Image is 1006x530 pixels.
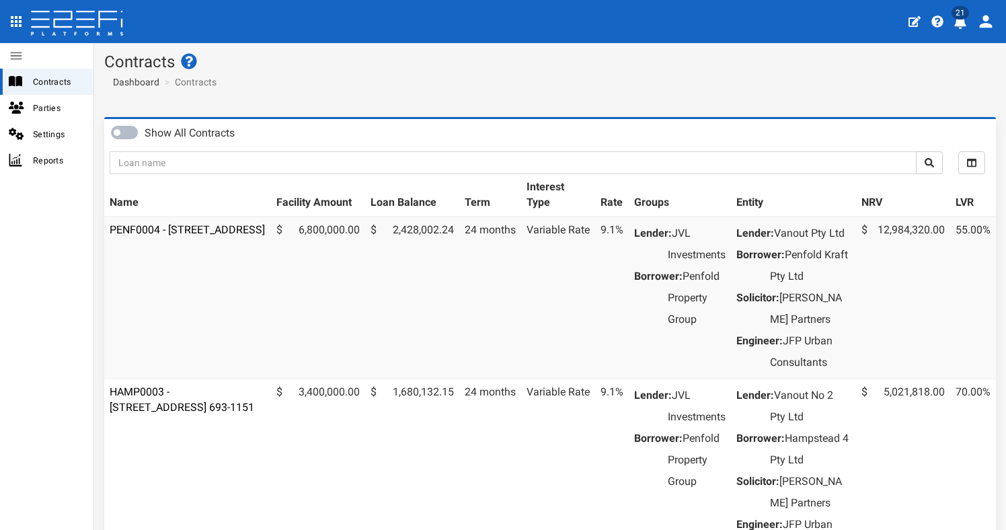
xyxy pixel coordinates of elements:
td: 9.1% [595,217,629,379]
th: Groups [629,174,731,217]
td: 55.00% [950,217,996,379]
td: 6,800,000.00 [271,217,365,379]
dt: Lender: [634,223,672,244]
dd: JVL Investments [668,223,726,266]
span: Contracts [33,74,83,89]
a: HAMP0003 - [STREET_ADDRESS] 693-1151 [110,385,254,414]
th: Name [104,174,271,217]
th: NRV [856,174,950,217]
dt: Engineer: [736,330,783,352]
dd: Penfold Property Group [668,428,726,492]
li: Contracts [161,75,217,89]
dd: Vanout Pty Ltd [770,223,851,244]
td: 2,428,002.24 [365,217,459,379]
th: Facility Amount [271,174,365,217]
td: 12,984,320.00 [856,217,950,379]
dd: [PERSON_NAME] Partners [770,471,851,514]
label: Show All Contracts [145,126,235,141]
dt: Borrower: [736,244,785,266]
th: Rate [595,174,629,217]
th: Interest Type [521,174,595,217]
th: Term [459,174,521,217]
dd: Vanout No 2 Pty Ltd [770,385,851,428]
dt: Lender: [736,385,774,406]
th: Loan Balance [365,174,459,217]
span: Dashboard [108,77,159,87]
dt: Borrower: [736,428,785,449]
dt: Borrower: [634,428,683,449]
dd: Hampstead 4 Pty Ltd [770,428,851,471]
h1: Contracts [104,53,996,71]
dd: JFP Urban Consultants [770,330,851,373]
dt: Solicitor: [736,471,779,492]
dt: Solicitor: [736,287,779,309]
dd: JVL Investments [668,385,726,428]
th: LVR [950,174,996,217]
dt: Borrower: [634,266,683,287]
dt: Lender: [634,385,672,406]
dd: Penfold Property Group [668,266,726,330]
dt: Lender: [736,223,774,244]
td: 24 months [459,217,521,379]
a: PENF0004 - [STREET_ADDRESS] [110,223,265,236]
span: Reports [33,153,83,168]
th: Entity [731,174,856,217]
a: Dashboard [108,75,159,89]
span: Parties [33,100,83,116]
td: Variable Rate [521,217,595,379]
dd: Penfold Kraft Pty Ltd [770,244,851,287]
dd: [PERSON_NAME] Partners [770,287,851,330]
input: Loan name [110,151,917,174]
span: Settings [33,126,83,142]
